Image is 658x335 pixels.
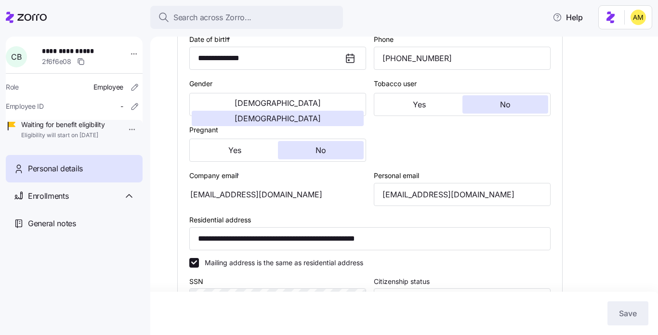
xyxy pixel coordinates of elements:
label: SSN [189,276,203,287]
input: Select citizenship status [374,288,551,311]
span: Employee ID [6,102,44,111]
span: No [316,146,326,154]
span: Search across Zorro... [173,12,251,24]
span: Enrollments [28,190,68,202]
span: Help [553,12,583,23]
label: Mailing address is the same as residential address [199,258,363,268]
label: Date of birth [189,34,232,45]
span: Personal details [28,163,83,175]
img: dfaaf2f2725e97d5ef9e82b99e83f4d7 [631,10,646,25]
span: General notes [28,218,76,230]
label: Citizenship status [374,276,430,287]
span: [DEMOGRAPHIC_DATA] [235,115,321,122]
span: - [120,102,123,111]
label: Company email [189,170,241,181]
label: Residential address [189,215,251,225]
span: Yes [228,146,241,154]
span: Save [619,308,637,319]
label: Gender [189,78,212,89]
span: Employee [93,82,123,92]
span: No [500,101,511,108]
label: Phone [374,34,394,45]
span: Waiting for benefit eligibility [21,120,105,129]
span: Eligibility will start on [DATE] [21,131,105,140]
button: Help [545,8,591,27]
span: 2f6f6e08 [42,57,71,66]
label: Pregnant [189,125,218,135]
input: Email [374,183,551,206]
label: Personal email [374,170,419,181]
span: [DEMOGRAPHIC_DATA] [235,99,321,107]
button: Save [607,301,648,325]
label: Tobacco user [374,78,417,89]
span: Role [6,82,19,92]
button: Search across Zorro... [150,6,343,29]
input: Phone [374,47,551,70]
span: Yes [413,101,426,108]
span: C B [11,53,21,61]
